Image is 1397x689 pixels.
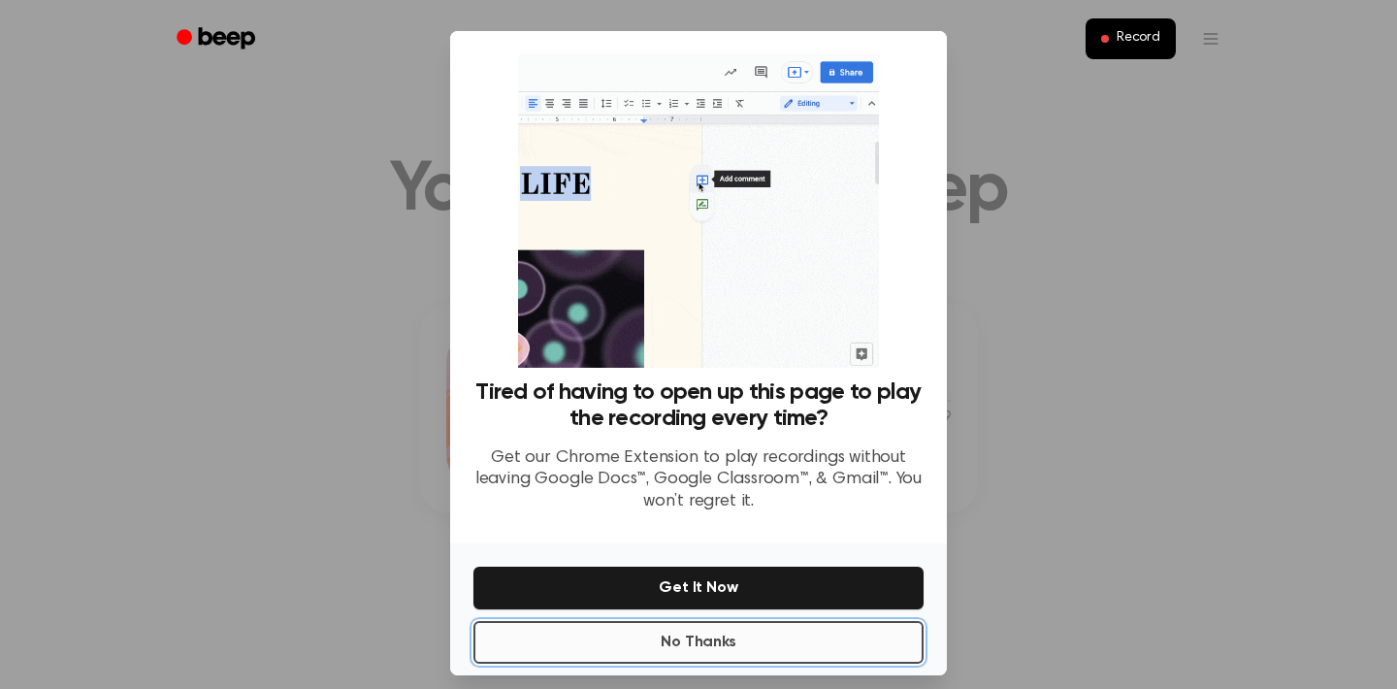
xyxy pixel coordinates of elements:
[163,20,273,58] a: Beep
[1117,30,1160,48] span: Record
[1086,18,1176,59] button: Record
[473,621,924,664] button: No Thanks
[518,54,878,368] img: Beep extension in action
[1187,16,1234,62] button: Open menu
[473,567,924,609] button: Get It Now
[473,447,924,513] p: Get our Chrome Extension to play recordings without leaving Google Docs™, Google Classroom™, & Gm...
[473,379,924,432] h3: Tired of having to open up this page to play the recording every time?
